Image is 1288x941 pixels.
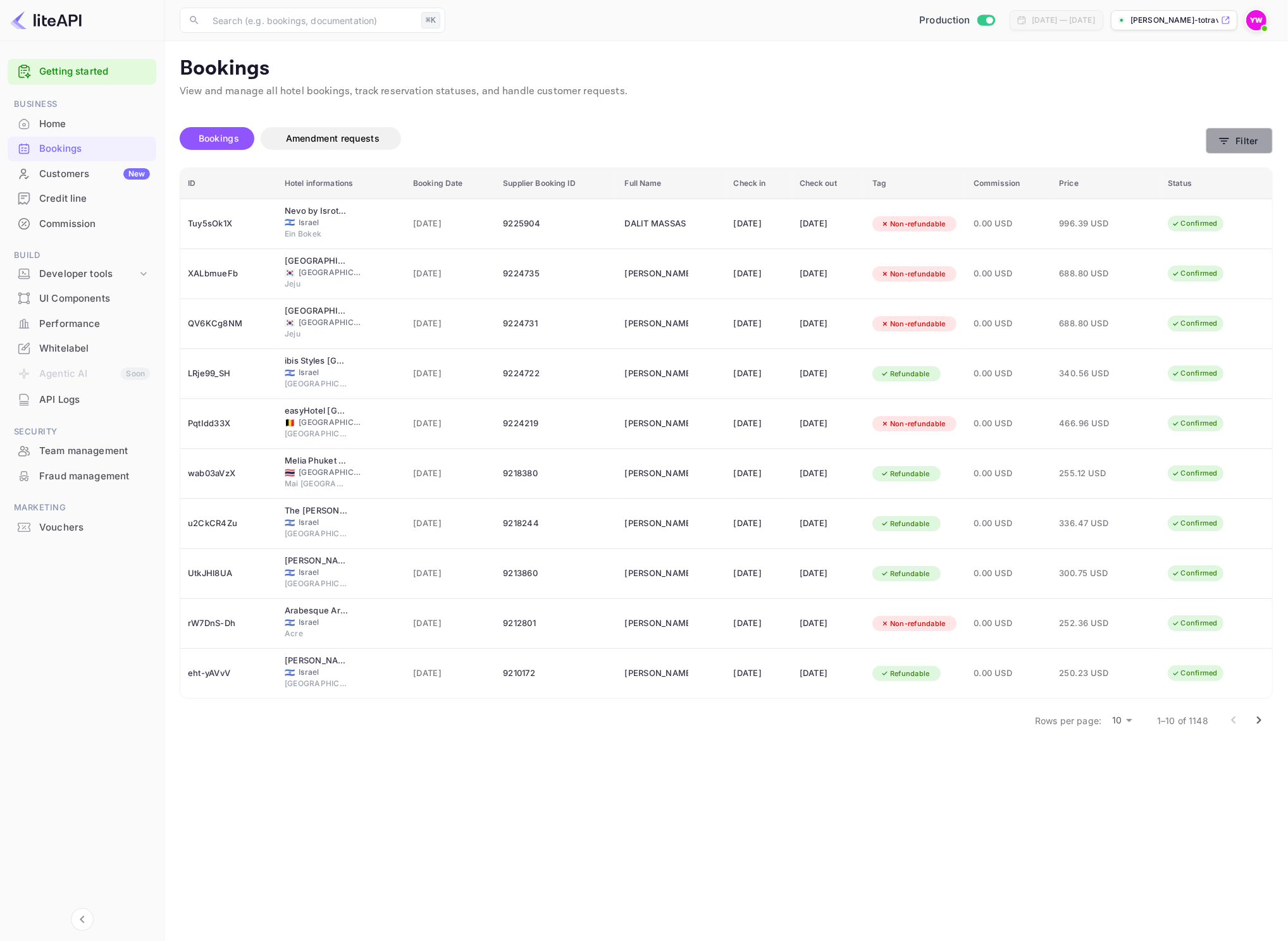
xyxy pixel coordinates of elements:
[1059,517,1122,531] span: 336.47 USD
[285,555,348,567] div: Alberto by Isrotel Design
[39,167,150,181] div: Customers
[285,618,295,627] span: Israel
[285,628,348,639] span: Acre
[188,214,269,234] div: Tuy5sOk1X
[1059,667,1122,680] span: 250.23 USD
[299,217,362,228] span: Israel
[277,168,406,199] th: Hotel informations
[503,613,609,634] div: 9212801
[8,112,156,137] div: Home
[625,613,688,634] div: TAL COHEN
[1163,565,1226,581] div: Confirmed
[299,617,362,628] span: Israel
[625,514,688,534] div: RAFEAL RAFEAL
[180,168,277,199] th: ID
[734,314,784,334] div: [DATE]
[285,478,348,489] span: Mai [GEOGRAPHIC_DATA]
[872,666,938,682] div: Refundable
[865,168,966,199] th: Tag
[503,364,609,384] div: 9224722
[8,336,156,360] a: Whitelabel
[421,12,440,28] div: ⌘K
[8,388,156,412] div: API Logs
[8,212,156,235] a: Commission
[8,312,156,336] div: Performance
[617,168,726,199] th: Full Name
[299,667,362,678] span: Israel
[285,378,348,390] span: [GEOGRAPHIC_DATA]
[800,663,857,684] div: [DATE]
[734,464,784,484] div: [DATE]
[299,267,362,278] span: [GEOGRAPHIC_DATA], Republic of
[285,228,348,240] span: Ein Bokek
[974,467,1044,481] span: 0.00 USD
[8,162,156,185] a: CustomersNew
[872,266,954,282] div: Non-refundable
[8,112,156,135] a: Home
[1246,10,1266,30] img: Yahav Winkler
[625,464,688,484] div: SVETLANA MARDAHAEV
[1059,317,1122,331] span: 688.80 USD
[413,217,488,231] span: [DATE]
[285,269,295,277] span: Korea, Republic of
[1246,708,1272,733] button: Go to next page
[1163,266,1226,281] div: Confirmed
[800,364,857,384] div: [DATE]
[1206,128,1273,154] button: Filter
[872,516,938,532] div: Refundable
[285,419,295,427] span: Belgium
[503,314,609,334] div: 9224731
[1106,711,1137,730] div: 10
[413,567,488,581] span: [DATE]
[800,464,857,484] div: [DATE]
[285,505,348,517] div: The Dan Carmel Hotel
[188,314,269,334] div: QV6KCg8NM
[39,292,150,306] div: UI Components
[285,328,348,340] span: Jeju
[800,514,857,534] div: [DATE]
[299,367,362,378] span: Israel
[285,355,348,367] div: ibis Styles Jerusalem City Center - An AccorHotels Brand
[39,65,150,79] a: Getting started
[285,319,295,327] span: Korea, Republic of
[285,528,348,539] span: [GEOGRAPHIC_DATA]
[285,578,348,589] span: [GEOGRAPHIC_DATA]
[872,216,954,232] div: Non-refundable
[734,514,784,534] div: [DATE]
[1051,168,1160,199] th: Price
[1032,15,1095,26] div: [DATE] — [DATE]
[919,13,970,28] span: Production
[285,469,295,477] span: Thailand
[1059,267,1122,281] span: 688.80 USD
[180,127,1206,150] div: account-settings tabs
[974,517,1044,531] span: 0.00 USD
[39,117,150,132] div: Home
[734,613,784,634] div: [DATE]
[800,613,857,634] div: [DATE]
[800,214,857,234] div: [DATE]
[1163,615,1226,631] div: Confirmed
[8,312,156,335] a: Performance
[800,264,857,284] div: [DATE]
[285,668,295,677] span: Israel
[8,286,156,311] div: UI Components
[286,133,380,144] span: Amendment requests
[495,168,617,199] th: Supplier Booking ID
[974,417,1044,431] span: 0.00 USD
[180,56,1273,82] p: Bookings
[1059,467,1122,481] span: 255.12 USD
[734,563,784,584] div: [DATE]
[872,316,954,332] div: Non-refundable
[625,563,688,584] div: OFIR GETZLER
[299,467,362,478] span: [GEOGRAPHIC_DATA]
[285,605,348,617] div: Arabesque Arts & Residency
[974,617,1044,630] span: 0.00 USD
[188,563,269,584] div: UtkJHl8UA
[1059,217,1122,231] span: 996.39 USD
[8,187,156,210] a: Credit line
[1163,366,1226,381] div: Confirmed
[299,567,362,578] span: Israel
[8,187,156,211] div: Credit line
[285,405,348,417] div: easyHotel Brussels City Centre
[285,655,348,667] div: Leonardo Boutique Jerusalem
